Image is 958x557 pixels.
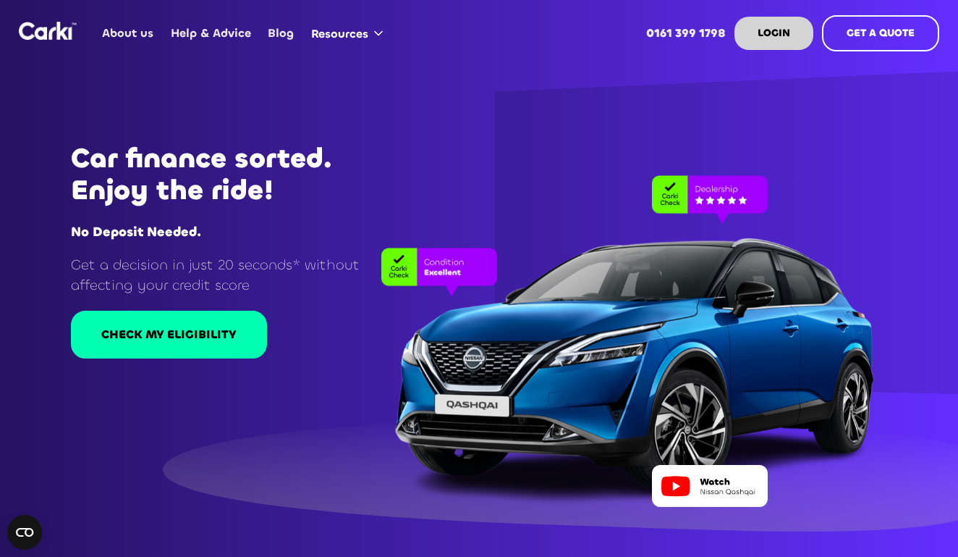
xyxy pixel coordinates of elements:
[311,26,368,42] div: Resources
[7,515,42,550] button: Open CMP widget
[734,17,813,50] a: LOGIN
[822,15,939,51] a: GET A QUOTE
[638,5,734,62] a: 0161 399 1798
[260,5,302,62] a: Blog
[101,327,237,343] div: CHECK MY ELIGIBILITY
[94,5,162,62] a: About us
[162,5,259,62] a: Help & Advice
[71,143,395,206] h1: Car finance sorted. Enjoy the ride!
[71,255,395,295] p: Get a decision in just 20 seconds* without affecting your credit score
[71,223,201,240] strong: No Deposit Needed.
[71,311,267,359] a: CHECK MY ELIGIBILITY
[19,22,77,40] img: Logo
[19,22,77,40] a: home
[758,26,790,40] strong: LOGIN
[847,26,915,40] strong: GET A QUOTE
[646,25,726,41] strong: 0161 399 1798
[302,6,397,61] div: Resources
